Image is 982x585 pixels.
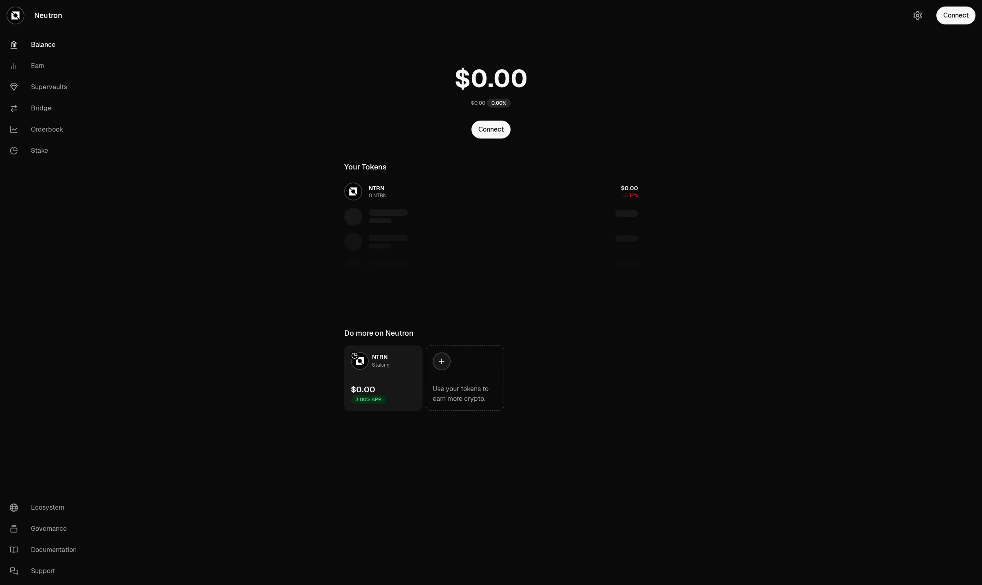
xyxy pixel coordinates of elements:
div: Do more on Neutron [344,328,414,339]
a: Stake [3,140,88,161]
a: Orderbook [3,119,88,140]
a: Ecosystem [3,497,88,518]
a: Balance [3,34,88,55]
a: NTRN LogoNTRNStaking$0.003.00% APR [344,345,423,411]
div: $0.00 [471,100,485,106]
button: Connect [471,121,511,139]
button: Connect [936,7,975,24]
a: Support [3,561,88,582]
a: Earn [3,55,88,77]
div: $0.00 [351,384,375,395]
div: Staking [372,361,390,369]
div: Your Tokens [344,161,387,173]
a: Governance [3,518,88,539]
div: 0.00% [487,99,511,108]
span: NTRN [372,353,388,361]
a: Supervaults [3,77,88,98]
a: Documentation [3,539,88,561]
a: Use your tokens to earn more crypto. [426,345,504,411]
a: Bridge [3,98,88,119]
div: Use your tokens to earn more crypto. [433,384,497,404]
img: NTRN Logo [352,353,368,369]
div: 3.00% APR [351,395,386,404]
